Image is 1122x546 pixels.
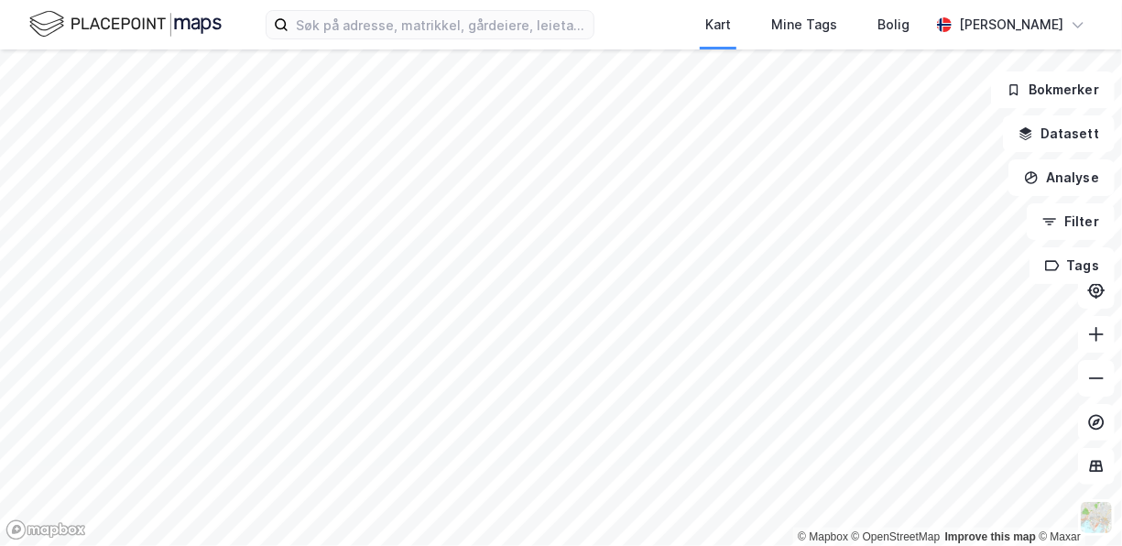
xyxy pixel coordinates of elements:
div: Mine Tags [771,14,837,36]
div: Bolig [877,14,910,36]
div: Kontrollprogram for chat [1030,458,1122,546]
input: Søk på adresse, matrikkel, gårdeiere, leietakere eller personer [289,11,594,38]
iframe: Chat Widget [1030,458,1122,546]
img: logo.f888ab2527a4732fd821a326f86c7f29.svg [29,8,222,40]
div: Kart [705,14,731,36]
div: [PERSON_NAME] [959,14,1063,36]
